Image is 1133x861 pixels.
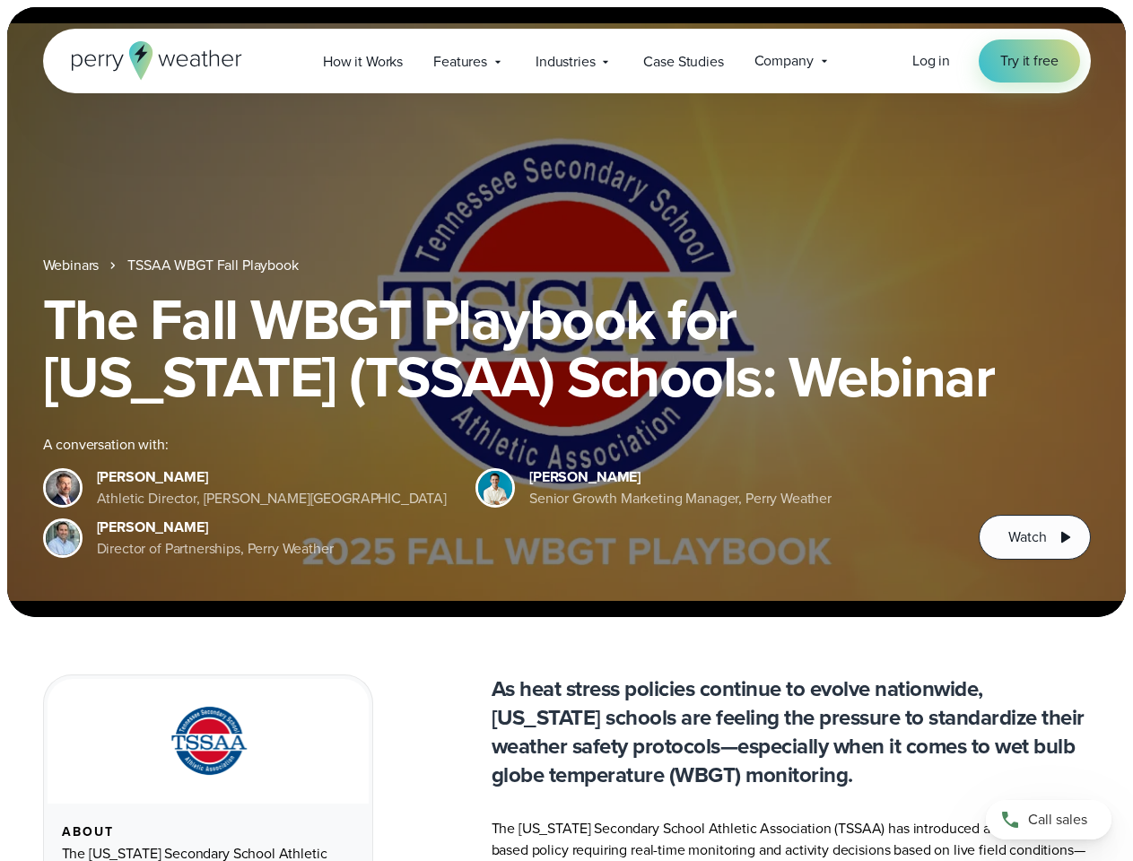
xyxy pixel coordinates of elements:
[43,255,100,276] a: Webinars
[97,517,334,538] div: [PERSON_NAME]
[986,800,1111,839] a: Call sales
[308,43,418,80] a: How it Works
[43,434,951,456] div: A conversation with:
[97,466,448,488] div: [PERSON_NAME]
[643,51,723,73] span: Case Studies
[979,39,1079,83] a: Try it free
[529,488,832,509] div: Senior Growth Marketing Manager, Perry Weather
[1008,526,1046,548] span: Watch
[1000,50,1058,72] span: Try it free
[62,825,354,839] div: About
[43,255,1091,276] nav: Breadcrumb
[323,51,403,73] span: How it Works
[912,50,950,72] a: Log in
[979,515,1090,560] button: Watch
[912,50,950,71] span: Log in
[1028,809,1087,831] span: Call sales
[97,488,448,509] div: Athletic Director, [PERSON_NAME][GEOGRAPHIC_DATA]
[478,471,512,505] img: Spencer Patton, Perry Weather
[148,700,268,782] img: TSSAA-Tennessee-Secondary-School-Athletic-Association.svg
[43,291,1091,405] h1: The Fall WBGT Playbook for [US_STATE] (TSSAA) Schools: Webinar
[433,51,487,73] span: Features
[46,471,80,505] img: Brian Wyatt
[492,674,1091,789] p: As heat stress policies continue to evolve nationwide, [US_STATE] schools are feeling the pressur...
[536,51,595,73] span: Industries
[628,43,738,80] a: Case Studies
[127,255,298,276] a: TSSAA WBGT Fall Playbook
[529,466,832,488] div: [PERSON_NAME]
[97,538,334,560] div: Director of Partnerships, Perry Weather
[754,50,814,72] span: Company
[46,521,80,555] img: Jeff Wood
